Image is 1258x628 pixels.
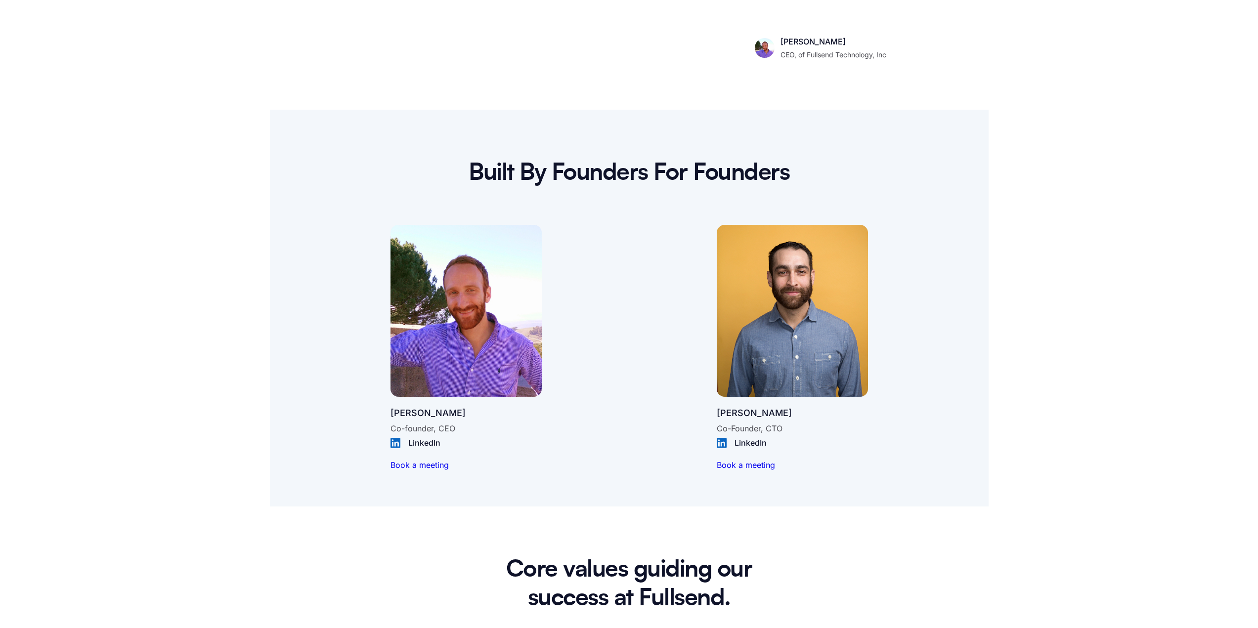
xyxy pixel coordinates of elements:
p: [PERSON_NAME] [390,406,542,421]
p: Co-founder, CEO [390,422,542,435]
p: Co-Founder, CTO [717,422,868,435]
iframe: Drift Widget Chat Controller [1209,579,1246,616]
p: [PERSON_NAME] [781,35,886,48]
p: [PERSON_NAME] [717,406,868,421]
h2: Core values guiding our success at Fullsend. [506,556,753,613]
div: LinkedIn [735,436,777,450]
a: LinkedIn [390,436,542,450]
h2: Built By Founders For Founders [469,159,789,188]
p: CEO, of Fullsend Technology, Inc [781,49,886,61]
a: LinkedIn [717,436,868,450]
div: LinkedIn [408,436,450,450]
a: Book a meeting [390,460,449,470]
a: Book a meeting [717,460,775,470]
